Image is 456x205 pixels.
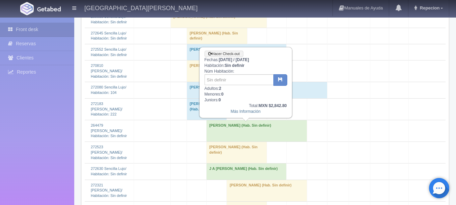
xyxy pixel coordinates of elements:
a: 272552 Sencilla Lujo/Habitación: Sin definir [91,47,127,57]
a: 272183 [PERSON_NAME]/Habitación: 222 [91,102,123,116]
td: [PERSON_NAME] (Hab. 222) [187,98,227,120]
td: [PERSON_NAME] (Hab. Sin definir) [187,60,267,82]
td: J A [PERSON_NAME] (Hab. Sin definir) [206,163,286,180]
span: Repecion [418,5,440,10]
a: 264479 [PERSON_NAME]/Habitación: Sin definir [91,123,127,138]
td: [PERSON_NAME] (Hab. 104) [187,82,327,98]
div: Fechas: Habitación: Núm Habitación: Adultos: Menores: Juniors: [200,48,292,118]
b: 0 [219,98,221,102]
b: 0 [221,92,224,97]
td: [PERSON_NAME] (Hab. Sin definir) [227,180,307,201]
b: MXN $2,842.80 [259,103,287,108]
td: [PERSON_NAME] (Hab. Sin definir) [170,11,267,28]
a: 272645 Sencilla Lujo/Habitación: Sin definir [91,31,127,41]
a: 272321 [PERSON_NAME]/Habitación: Sin definir [91,183,127,198]
a: 272523 [PERSON_NAME]/Habitación: Sin definir [91,145,127,159]
b: 2 [219,86,221,91]
td: [PERSON_NAME] (Hab. Sin definir) [206,142,267,163]
b: [DATE] / [DATE] [219,57,249,62]
a: 272630 Sencilla Lujo/Habitación: Sin definir [91,166,127,176]
a: 270810 [PERSON_NAME]/Habitación: Sin definir [91,63,127,78]
input: Sin definir [205,74,274,85]
div: Total: [205,103,287,109]
a: Más Información [231,109,261,114]
img: Getabed [37,6,61,11]
td: [PERSON_NAME] (Hab. Sin definir) [187,44,286,60]
b: Sin definir [225,63,245,68]
img: Getabed [20,2,34,15]
a: 269058 Sencilla Lujo/Habitación: Sin definir [91,15,127,24]
td: [PERSON_NAME] (Hab. Sin definir) [206,120,307,142]
a: Hacer Check-out [205,51,244,57]
a: 272080 Sencilla Lujo/Habitación: 104 [91,85,126,95]
td: [PERSON_NAME] (Hab. Sin definir) [187,28,247,44]
h4: [GEOGRAPHIC_DATA][PERSON_NAME] [84,3,197,12]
